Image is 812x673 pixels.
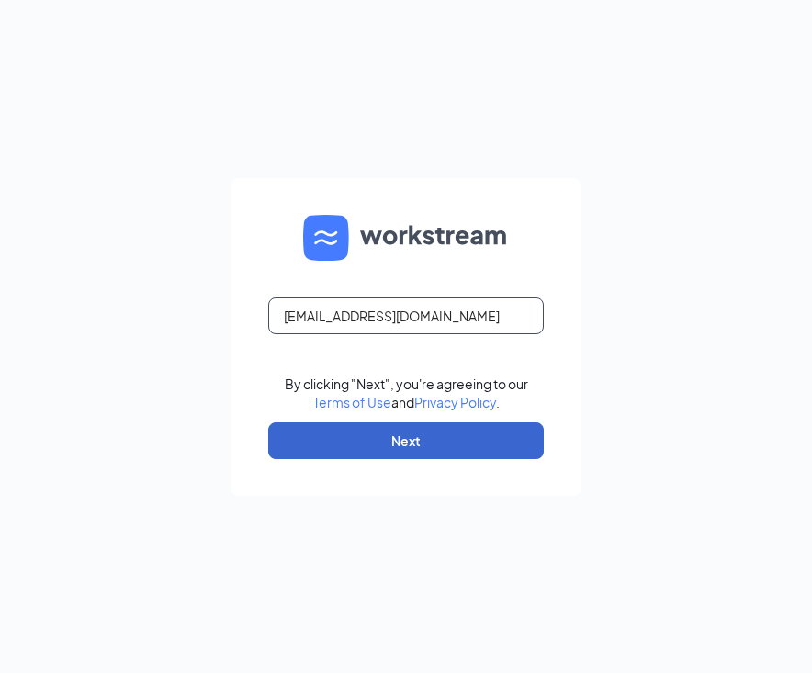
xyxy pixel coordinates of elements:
button: Next [268,422,544,459]
input: Email [268,297,544,334]
div: By clicking "Next", you're agreeing to our and . [285,375,528,411]
a: Terms of Use [313,394,391,410]
img: WS logo and Workstream text [303,215,509,261]
a: Privacy Policy [414,394,496,410]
